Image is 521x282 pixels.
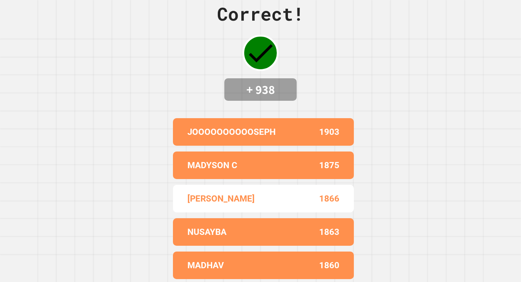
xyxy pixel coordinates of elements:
p: 1863 [319,225,339,239]
p: 1860 [319,259,339,272]
p: JOOOOOOOOOOSEPH [187,125,276,138]
p: 1875 [319,159,339,172]
p: 1866 [319,192,339,205]
p: MADHAV [187,259,224,272]
p: NUSAYBA [187,225,226,239]
p: [PERSON_NAME] [187,192,255,205]
h4: + 938 [232,82,289,97]
div: Correct! [217,0,304,28]
p: MADYSON C [187,159,237,172]
p: 1903 [319,125,339,138]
